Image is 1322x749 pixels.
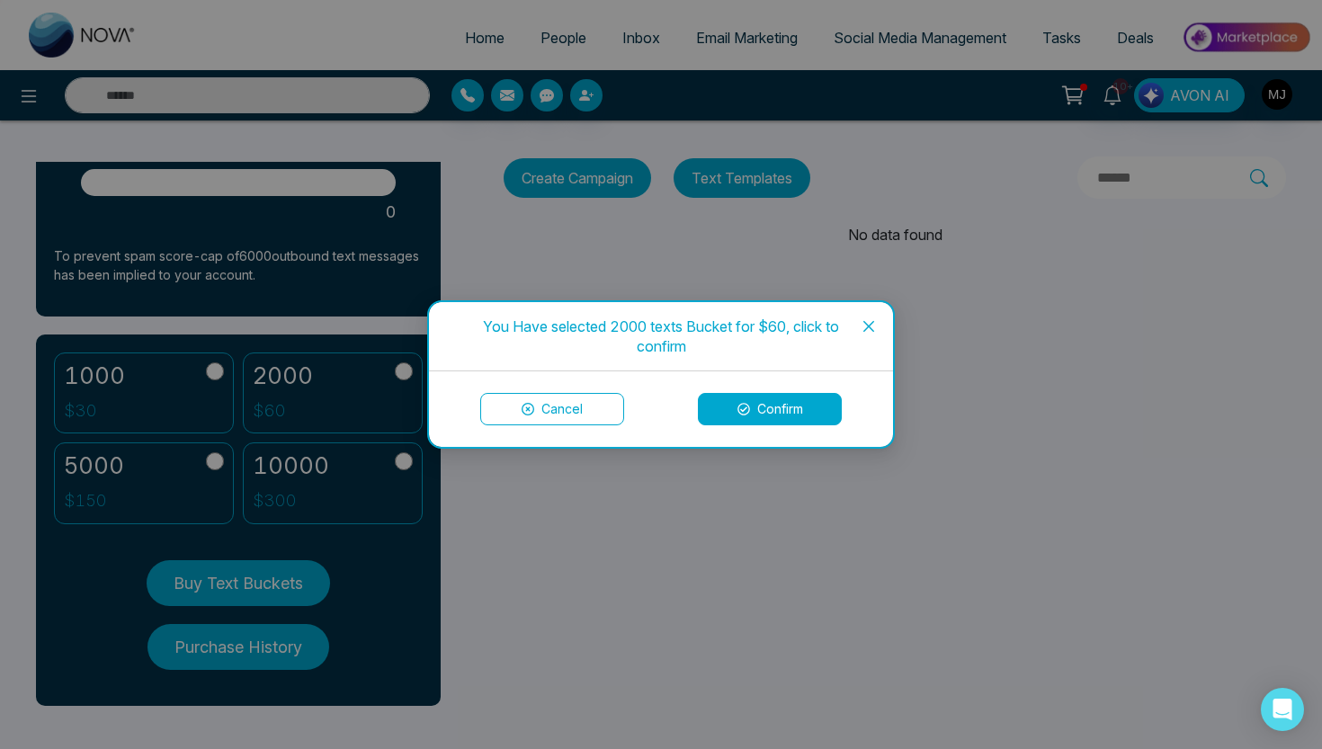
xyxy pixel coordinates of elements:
[698,393,842,425] button: Confirm
[1261,688,1304,731] div: Open Intercom Messenger
[862,319,876,334] span: close
[480,393,624,425] button: Cancel
[844,302,893,351] button: Close
[451,317,871,356] div: You Have selected 2000 texts Bucket for $60, click to confirm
